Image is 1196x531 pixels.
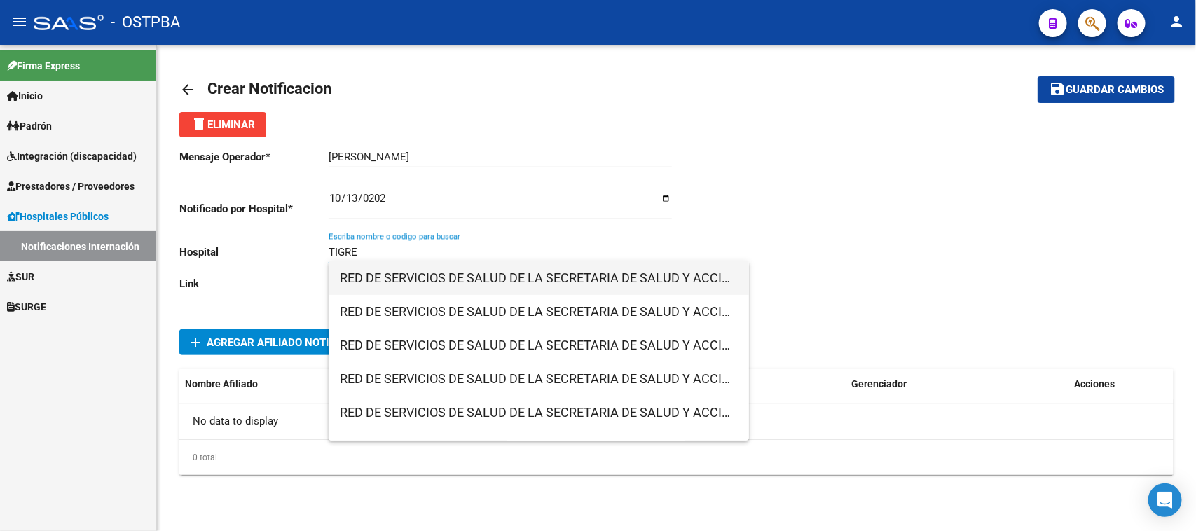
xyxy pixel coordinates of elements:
datatable-header-cell: Gerenciador [846,369,1068,399]
span: - OSTPBA [111,7,180,38]
span: Acciones [1074,378,1115,389]
p: Notificado por Hospital [179,201,329,216]
datatable-header-cell: Acciones [1068,369,1174,399]
button: Guardar cambios [1038,76,1175,102]
span: Integración (discapacidad) [7,149,137,164]
span: Eliminar [191,118,255,131]
mat-icon: arrow_back [179,81,196,98]
span: Crear Notificacion [207,80,331,97]
span: RED DE SERVICIOS DE SALUD DE LA SECRETARIA DE SALUD Y ACCION SOCIAL DE LA MUNICIPALIDAD DE [GEOGR... [340,396,738,429]
mat-icon: delete [191,116,207,132]
span: Firma Express [7,58,80,74]
mat-icon: save [1049,81,1066,97]
span: SURGE [7,299,46,315]
div: 0 total [179,440,1174,475]
p: Mensaje Operador [179,149,329,165]
button: Eliminar [179,112,266,137]
span: RED DE SERVICIOS DE SALUD DE LA SECRETARIA DE SALUD Y ACCION SOCIAL DE LA MUNICIPALIDAD DE [GEOGR... [340,295,738,329]
span: Hospitales Públicos [7,209,109,224]
mat-icon: add [187,334,204,351]
mat-icon: person [1168,13,1185,30]
span: Guardar cambios [1066,84,1164,97]
span: Padrón [7,118,52,134]
div: No data to display [179,404,1174,439]
p: Hospital [179,244,329,260]
span: Gerenciador [852,378,907,389]
span: RED DE SERVICIOS DE SALUD DE LA SECRETARIA DE SALUD Y ACCION SOCIAL DE LA MUNICIPALIDAD DE [GEOGR... [340,329,738,362]
span: Prestadores / Proveedores [7,179,135,194]
p: Link [179,276,329,291]
span: RED DE SERVICIOS DE SALUD DE LA SECRETARIA DE SALUD Y ACCION SOCIAL DE LA MUNICIPALIDAD DE [GEOGR... [340,429,738,463]
div: Open Intercom Messenger [1148,483,1182,517]
span: RED DE SERVICIOS DE SALUD DE LA SECRETARIA DE SALUD Y ACCION SOCIAL DE LA MUNICIPALIDAD DE [GEOGR... [340,362,738,396]
span: Nombre Afiliado [185,378,258,389]
span: SUR [7,269,34,284]
span: Agregar Afiliado Notificado [207,336,365,349]
span: RED DE SERVICIOS DE SALUD DE LA SECRETARIA DE SALUD Y ACCION SOCIAL DE LA MUNICIPALIDAD DE [GEOGR... [340,261,738,295]
span: Inicio [7,88,43,104]
datatable-header-cell: Nombre Afiliado [179,369,401,399]
button: Agregar Afiliado Notificado [179,329,376,355]
mat-icon: menu [11,13,28,30]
